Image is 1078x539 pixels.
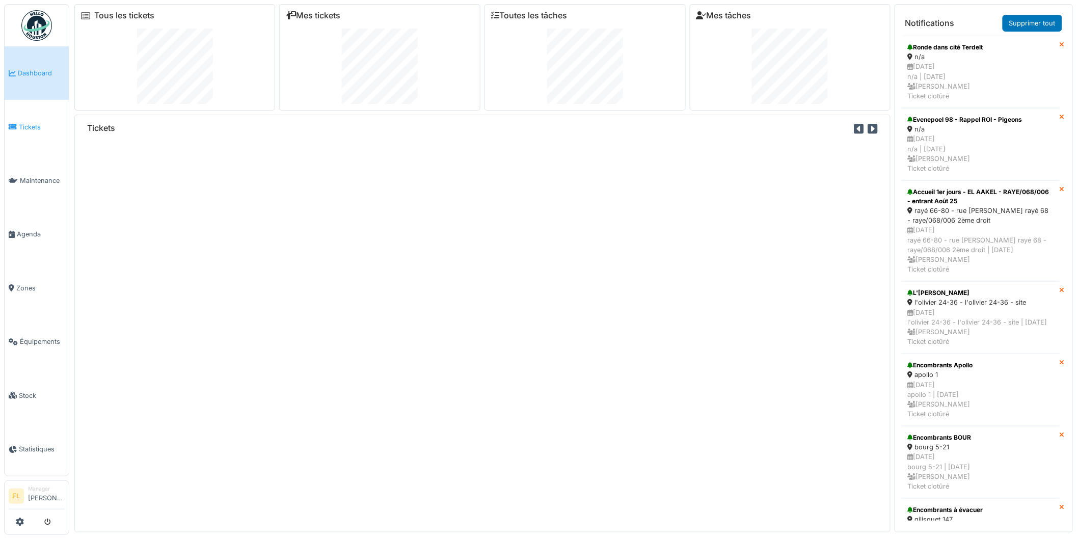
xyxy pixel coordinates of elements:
[908,452,1053,491] div: [DATE] bourg 5-21 | [DATE] [PERSON_NAME] Ticket clotûré
[908,298,1053,307] div: l'olivier 24-36 - l'olivier 24-36 - site
[5,261,69,315] a: Zones
[908,225,1053,274] div: [DATE] rayé 66-80 - rue [PERSON_NAME] rayé 68 - raye/068/006 2ème droit | [DATE] [PERSON_NAME] Ti...
[21,10,52,41] img: Badge_color-CXgf-gQk.svg
[908,505,1053,515] div: Encombrants à évacuer
[9,489,24,504] li: FL
[20,176,65,185] span: Maintenance
[908,187,1053,206] div: Accueil 1er jours - EL AAKEL - RAYE/068/006 - entrant Août 25
[908,206,1053,225] div: rayé 66-80 - rue [PERSON_NAME] rayé 68 - raye/068/006 2ème droit
[16,283,65,293] span: Zones
[28,485,65,493] div: Manager
[908,361,1053,370] div: Encombrants Apollo
[901,108,1060,180] a: Evenepoel 98 - Rappel ROI - Pigeons n/a [DATE]n/a | [DATE] [PERSON_NAME]Ticket clotûré
[908,52,1053,62] div: n/a
[908,370,1053,380] div: apollo 1
[908,115,1053,124] div: Evenepoel 98 - Rappel ROI - Pigeons
[19,122,65,132] span: Tickets
[19,444,65,454] span: Statistiques
[908,308,1053,347] div: [DATE] l'olivier 24-36 - l'olivier 24-36 - site | [DATE] [PERSON_NAME] Ticket clotûré
[5,46,69,100] a: Dashboard
[908,62,1053,101] div: [DATE] n/a | [DATE] [PERSON_NAME] Ticket clotûré
[696,11,751,20] a: Mes tâches
[901,354,1060,426] a: Encombrants Apollo apollo 1 [DATE]apollo 1 | [DATE] [PERSON_NAME]Ticket clotûré
[5,100,69,153] a: Tickets
[905,18,955,28] h6: Notifications
[20,337,65,346] span: Équipements
[901,180,1060,281] a: Accueil 1er jours - EL AAKEL - RAYE/068/006 - entrant Août 25 rayé 66-80 - rue [PERSON_NAME] rayé...
[17,229,65,239] span: Agenda
[908,515,1053,524] div: gilisquet 147
[901,281,1060,354] a: L'[PERSON_NAME] l'olivier 24-36 - l'olivier 24-36 - site [DATE]l'olivier 24-36 - l'olivier 24-36 ...
[901,36,1060,108] a: Ronde dans cité Terdelt n/a [DATE]n/a | [DATE] [PERSON_NAME]Ticket clotûré
[28,485,65,507] li: [PERSON_NAME]
[5,368,69,422] a: Stock
[5,207,69,261] a: Agenda
[491,11,567,20] a: Toutes les tâches
[5,154,69,207] a: Maintenance
[908,288,1053,298] div: L'[PERSON_NAME]
[908,380,1053,419] div: [DATE] apollo 1 | [DATE] [PERSON_NAME] Ticket clotûré
[87,123,115,133] h6: Tickets
[908,134,1053,173] div: [DATE] n/a | [DATE] [PERSON_NAME] Ticket clotûré
[908,43,1053,52] div: Ronde dans cité Terdelt
[19,391,65,400] span: Stock
[286,11,340,20] a: Mes tickets
[908,433,1053,442] div: Encombrants BOUR
[908,124,1053,134] div: n/a
[94,11,154,20] a: Tous les tickets
[18,68,65,78] span: Dashboard
[5,315,69,368] a: Équipements
[9,485,65,509] a: FL Manager[PERSON_NAME]
[901,426,1060,498] a: Encombrants BOUR bourg 5-21 [DATE]bourg 5-21 | [DATE] [PERSON_NAME]Ticket clotûré
[1003,15,1062,32] a: Supprimer tout
[908,442,1053,452] div: bourg 5-21
[5,422,69,476] a: Statistiques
